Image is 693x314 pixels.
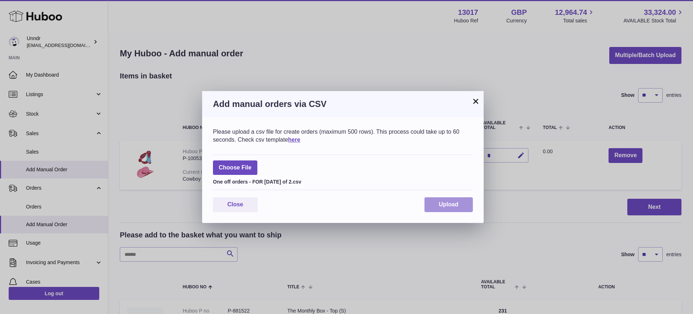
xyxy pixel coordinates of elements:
div: Please upload a csv file for create orders (maximum 500 rows). This process could take up to 60 s... [213,128,473,143]
h3: Add manual orders via CSV [213,98,473,110]
button: Close [213,197,258,212]
span: Choose File [213,160,257,175]
div: One off orders - FOR [DATE] of 2.csv [213,177,473,185]
span: Upload [439,201,458,207]
a: here [288,137,300,143]
button: × [471,97,480,106]
button: Upload [424,197,473,212]
span: Close [227,201,243,207]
